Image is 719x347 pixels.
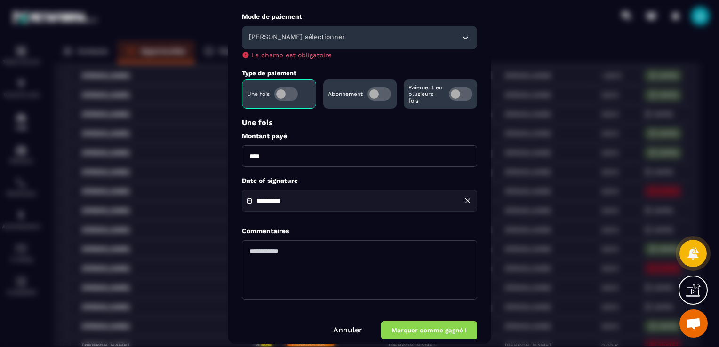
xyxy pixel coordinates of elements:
p: Paiement en plusieurs fois [408,84,444,104]
label: Type de paiement [242,70,296,77]
label: Montant payé [242,132,477,141]
label: Date of signature [242,176,477,185]
p: Une fois [242,118,477,127]
a: Ouvrir le chat [679,309,708,338]
label: Mode de paiement [242,12,477,21]
span: Le champ est obligatoire [251,51,332,59]
p: Une fois [247,91,270,97]
p: Abonnement [328,91,363,97]
label: Commentaires [242,227,289,236]
button: Marquer comme gagné ! [381,321,477,339]
a: Annuler [333,325,362,334]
